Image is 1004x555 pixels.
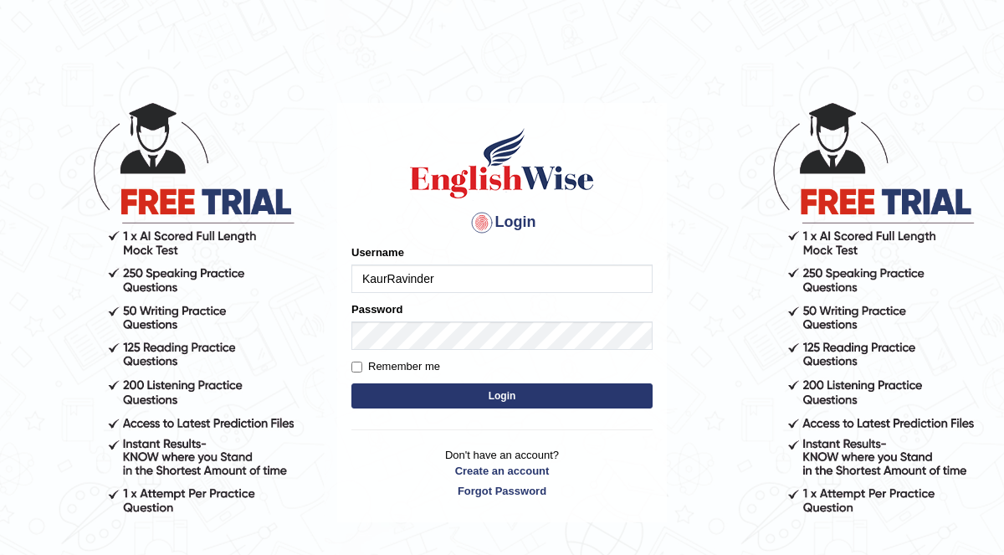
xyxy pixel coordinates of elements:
a: Create an account [351,463,653,479]
label: Remember me [351,358,440,375]
button: Login [351,383,653,409]
img: Logo of English Wise sign in for intelligent practice with AI [407,126,597,201]
input: Remember me [351,362,362,373]
p: Don't have an account? [351,447,653,499]
a: Forgot Password [351,483,653,499]
label: Username [351,244,404,260]
label: Password [351,301,402,317]
h4: Login [351,209,653,236]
